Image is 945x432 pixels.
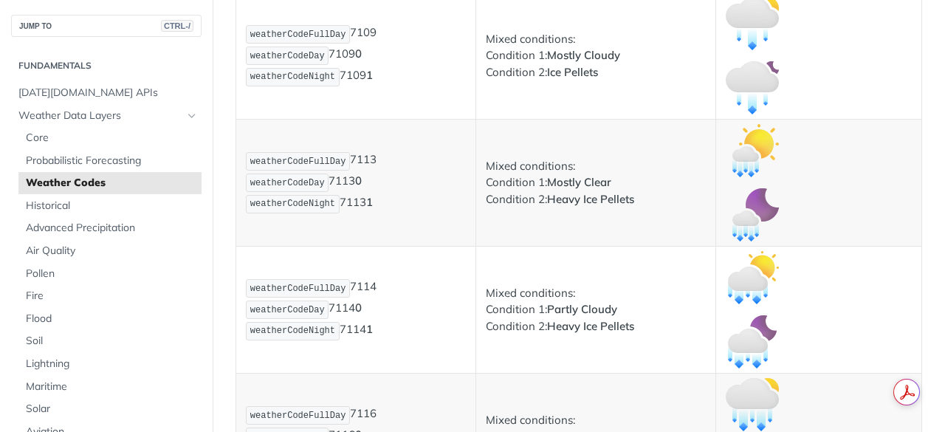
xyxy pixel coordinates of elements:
[18,172,202,194] a: Weather Codes
[11,15,202,37] button: JUMP TOCTRL-/
[246,278,466,341] p: 7114 7114 7114
[250,178,325,188] span: weatherCodeDay
[26,244,198,258] span: Air Quality
[250,284,346,294] span: weatherCodeFullDay
[26,154,198,168] span: Probabilistic Forecasting
[18,240,202,262] a: Air Quality
[18,195,202,217] a: Historical
[726,207,779,221] span: Expand image
[186,110,198,122] button: Hide subpages for Weather Data Layers
[250,411,346,421] span: weatherCodeFullDay
[355,301,362,315] strong: 0
[18,217,202,239] a: Advanced Precipitation
[26,176,198,191] span: Weather Codes
[18,86,198,100] span: [DATE][DOMAIN_NAME] APIs
[486,285,706,335] p: Mixed conditions: Condition 1: Condition 2:
[250,199,335,209] span: weatherCodeNight
[18,263,202,285] a: Pollen
[726,188,779,241] img: mostly_clear_heavy_ice_pellets_night
[726,80,779,94] span: Expand image
[26,289,198,304] span: Fire
[18,330,202,352] a: Soil
[726,124,779,177] img: mostly_clear_heavy_ice_pellets_day
[161,20,193,32] span: CTRL-/
[486,158,706,208] p: Mixed conditions: Condition 1: Condition 2:
[11,105,202,127] a: Weather Data LayersHide subpages for Weather Data Layers
[11,82,202,104] a: [DATE][DOMAIN_NAME] APIs
[18,150,202,172] a: Probabilistic Forecasting
[26,380,198,394] span: Maritime
[18,109,182,123] span: Weather Data Layers
[250,326,335,336] span: weatherCodeNight
[366,322,373,336] strong: 1
[26,131,198,145] span: Core
[726,143,779,157] span: Expand image
[18,127,202,149] a: Core
[547,319,634,333] strong: Heavy Ice Pellets
[250,72,335,82] span: weatherCodeNight
[547,48,620,62] strong: Mostly Cloudy
[250,157,346,167] span: weatherCodeFullDay
[18,376,202,398] a: Maritime
[18,285,202,307] a: Fire
[547,192,634,206] strong: Heavy Ice Pellets
[726,397,779,411] span: Expand image
[11,59,202,72] h2: Fundamentals
[26,267,198,281] span: Pollen
[726,16,779,30] span: Expand image
[547,175,611,189] strong: Mostly Clear
[18,353,202,375] a: Lightning
[26,357,198,371] span: Lightning
[26,221,198,236] span: Advanced Precipitation
[726,61,779,114] img: mostly_cloudy_ice_pellets_night
[486,31,706,81] p: Mixed conditions: Condition 1: Condition 2:
[18,398,202,420] a: Solar
[26,199,198,213] span: Historical
[547,65,598,79] strong: Ice Pellets
[726,251,779,304] img: partly_cloudy_heavy_ice_pellets_day
[246,151,466,214] p: 7113 7113 7113
[250,30,346,40] span: weatherCodeFullDay
[250,51,325,61] span: weatherCodeDay
[726,315,779,368] img: partly_cloudy_heavy_ice_pellets_night
[246,24,466,87] p: 7109 7109 7109
[26,312,198,326] span: Flood
[547,302,617,316] strong: Partly Cloudy
[726,334,779,348] span: Expand image
[26,402,198,416] span: Solar
[26,334,198,349] span: Soil
[366,195,373,209] strong: 1
[250,305,325,315] span: weatherCodeDay
[726,378,779,431] img: mostly_cloudy_heavy_ice_pellets_day
[18,308,202,330] a: Flood
[355,47,362,61] strong: 0
[366,68,373,82] strong: 1
[355,174,362,188] strong: 0
[726,270,779,284] span: Expand image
